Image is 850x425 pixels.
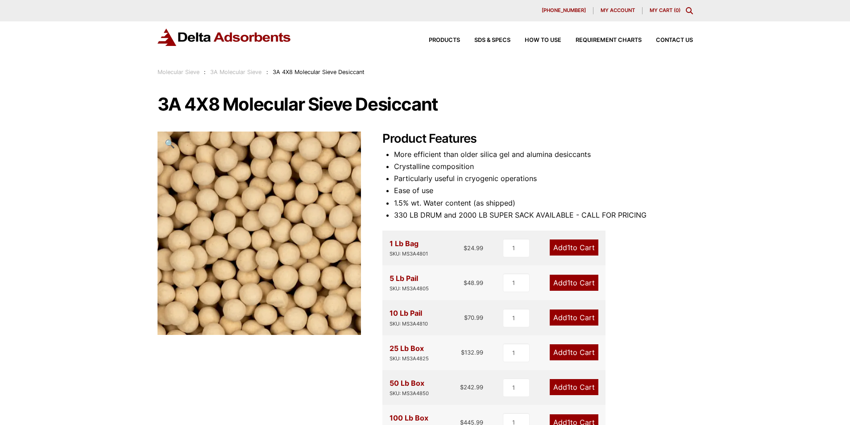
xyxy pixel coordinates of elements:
[394,209,693,221] li: 330 LB DRUM and 2000 LB SUPER SACK AVAILABLE - CALL FOR PRICING
[394,197,693,209] li: 1.5% wt. Water content (as shipped)
[158,132,182,156] a: View full-screen image gallery
[676,7,679,13] span: 0
[394,185,693,197] li: Ease of use
[567,348,570,357] span: 1
[204,69,206,75] span: :
[390,238,428,258] div: 1 Lb Bag
[474,37,510,43] span: SDS & SPECS
[550,344,598,360] a: Add1to Cart
[542,8,586,13] span: [PHONE_NUMBER]
[210,69,261,75] a: 3A Molecular Sieve
[510,37,561,43] a: How to Use
[525,37,561,43] span: How to Use
[567,383,570,392] span: 1
[650,7,680,13] a: My Cart (0)
[601,8,635,13] span: My account
[460,384,464,391] span: $
[382,132,693,146] h2: Product Features
[461,349,464,356] span: $
[158,29,291,46] img: Delta Adsorbents
[686,7,693,14] div: Toggle Modal Content
[165,139,175,149] span: 🔍
[656,37,693,43] span: Contact Us
[415,37,460,43] a: Products
[394,173,693,185] li: Particularly useful in cryogenic operations
[576,37,642,43] span: Requirement Charts
[273,69,365,75] span: 3A 4X8 Molecular Sieve Desiccant
[390,355,429,363] div: SKU: MS3A4825
[464,279,467,286] span: $
[390,285,429,293] div: SKU: MS3A4805
[561,37,642,43] a: Requirement Charts
[390,320,428,328] div: SKU: MS3A4810
[461,349,483,356] bdi: 132.99
[550,379,598,395] a: Add1to Cart
[567,313,570,322] span: 1
[158,69,199,75] a: Molecular Sieve
[567,243,570,252] span: 1
[266,69,268,75] span: :
[390,272,429,293] div: 5 Lb Pail
[550,239,598,256] a: Add1to Cart
[460,384,483,391] bdi: 242.99
[460,37,510,43] a: SDS & SPECS
[464,244,483,252] bdi: 24.99
[535,7,593,14] a: [PHONE_NUMBER]
[429,37,460,43] span: Products
[550,275,598,291] a: Add1to Cart
[390,389,429,398] div: SKU: MS3A4850
[567,278,570,287] span: 1
[390,250,428,258] div: SKU: MS3A4801
[593,7,643,14] a: My account
[394,161,693,173] li: Crystalline composition
[390,342,429,363] div: 25 Lb Box
[464,314,483,321] bdi: 70.99
[464,314,468,321] span: $
[550,309,598,326] a: Add1to Cart
[394,149,693,161] li: More efficient than older silica gel and alumina desiccants
[464,279,483,286] bdi: 48.99
[390,307,428,328] div: 10 Lb Pail
[464,244,467,252] span: $
[642,37,693,43] a: Contact Us
[390,377,429,398] div: 50 Lb Box
[158,95,693,114] h1: 3A 4X8 Molecular Sieve Desiccant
